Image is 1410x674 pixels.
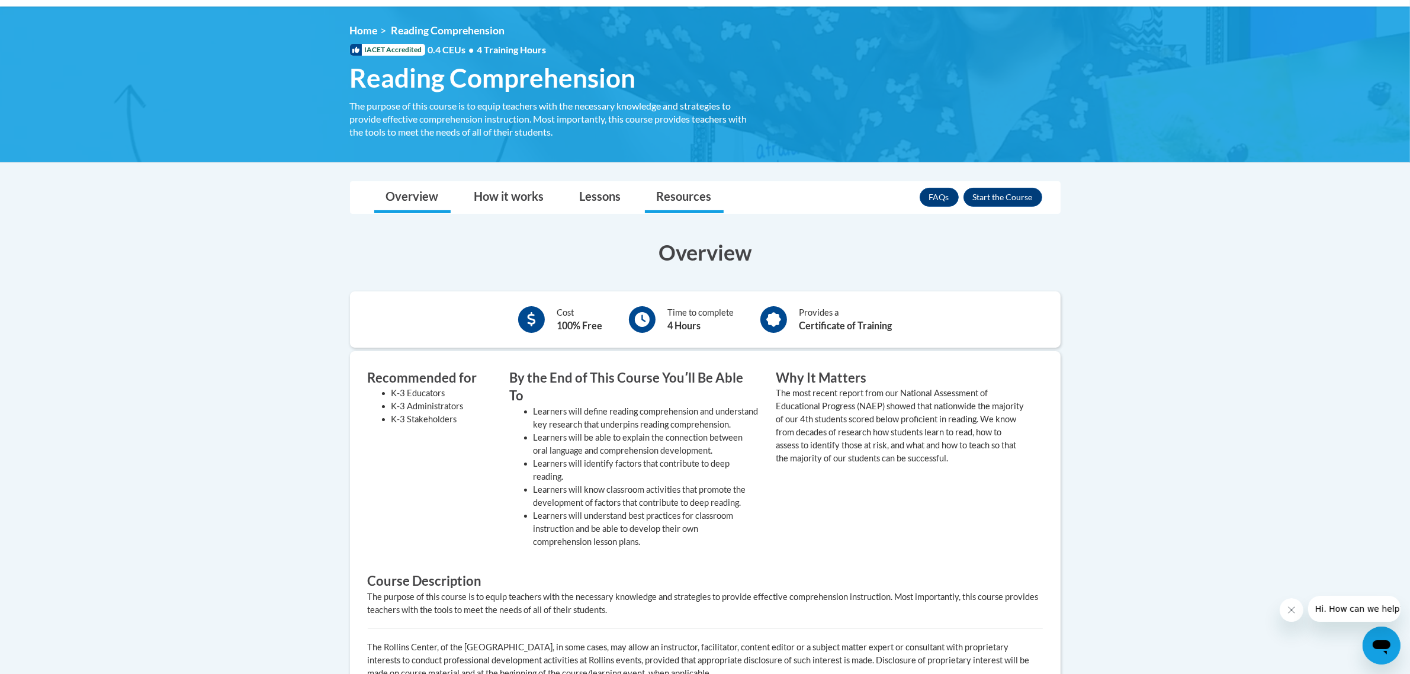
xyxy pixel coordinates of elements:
[963,188,1042,207] button: Enroll
[534,431,759,457] li: Learners will be able to explain the connection between oral language and comprehension development.
[7,8,96,18] span: Hi. How can we help?
[368,572,1043,590] h3: Course Description
[1308,596,1401,622] iframe: Message from company
[469,44,474,55] span: •
[1280,598,1303,622] iframe: Close message
[350,44,425,56] span: IACET Accredited
[350,62,636,94] span: Reading Comprehension
[368,590,1043,617] div: The purpose of this course is to equip teachers with the necessary knowledge and strategies to pr...
[368,369,492,387] h3: Recommended for
[557,320,602,331] b: 100% Free
[799,320,892,331] b: Certificate of Training
[477,44,547,55] span: 4 Training Hours
[776,388,1024,463] value: The most recent report from our National Assessment of Educational Progress (NAEP) showed that na...
[391,24,505,37] span: Reading Comprehension
[1363,627,1401,665] iframe: Button to launch messaging window
[667,306,734,333] div: Time to complete
[557,306,602,333] div: Cost
[534,509,759,548] li: Learners will understand best practices for classroom instruction and be able to develop their ow...
[428,43,547,56] span: 0.4 CEUs
[667,320,701,331] b: 4 Hours
[391,400,492,413] li: K-3 Administrators
[350,237,1061,267] h3: Overview
[350,100,759,139] div: The purpose of this course is to equip teachers with the necessary knowledge and strategies to pr...
[350,24,378,37] a: Home
[534,457,759,483] li: Learners will identify factors that contribute to deep reading.
[534,405,759,431] li: Learners will define reading comprehension and understand key research that underpins reading com...
[510,369,759,406] h3: By the End of This Course Youʹll Be Able To
[391,387,492,400] li: K-3 Educators
[799,306,892,333] div: Provides a
[391,413,492,426] li: K-3 Stakeholders
[462,182,556,213] a: How it works
[920,188,959,207] a: FAQs
[568,182,633,213] a: Lessons
[776,369,1025,387] h3: Why It Matters
[645,182,724,213] a: Resources
[374,182,451,213] a: Overview
[534,483,759,509] li: Learners will know classroom activities that promote the development of factors that contribute t...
